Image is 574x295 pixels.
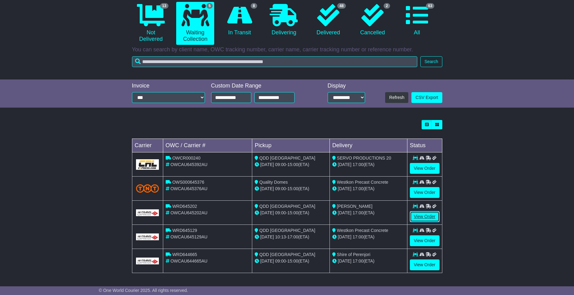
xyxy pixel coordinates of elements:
div: (ETA) [332,210,405,216]
span: SERVO PRODUCTIONS 20 [337,156,391,160]
div: - (ETA) [255,161,327,168]
span: [DATE] [338,210,351,215]
span: 17:00 [353,259,364,263]
button: Search [420,56,442,67]
div: (ETA) [332,258,405,264]
span: © One World Courier 2025. All rights reserved. [99,288,188,293]
a: 13 Not Delivered [132,2,170,45]
img: TNT_Domestic.png [136,184,159,193]
span: [PERSON_NAME] [337,204,372,209]
a: 5 Waiting Collection [176,2,214,45]
div: - (ETA) [255,186,327,192]
span: Quality Domes [259,180,288,185]
span: OWCR000240 [172,156,200,160]
div: - (ETA) [255,234,327,240]
img: GetCarrierServiceLogo [136,209,159,216]
span: 17:00 [353,210,364,215]
span: 17:00 [353,162,364,167]
a: View Order [410,259,440,270]
span: 09:00 [275,210,286,215]
span: OWCAU645392AU [170,162,207,167]
span: 15:00 [287,259,298,263]
span: [DATE] [260,186,274,191]
img: GetCarrierServiceLogo [136,159,159,170]
span: 15:00 [287,186,298,191]
span: 10:13 [275,234,286,239]
a: CSV Export [411,92,442,103]
span: [DATE] [260,234,274,239]
a: 63 All [398,2,436,38]
span: 17:00 [353,234,364,239]
span: 09:00 [275,259,286,263]
span: [DATE] [338,162,351,167]
a: View Order [410,235,440,246]
a: View Order [410,211,440,222]
span: WRD645129 [172,228,197,233]
span: [DATE] [338,259,351,263]
span: 13 [160,3,168,9]
button: Refresh [385,92,408,103]
img: GetCarrierServiceLogo [136,258,159,264]
span: [DATE] [338,234,351,239]
p: You can search by client name, OWC tracking number, carrier name, carrier tracking number or refe... [132,46,442,53]
a: View Order [410,163,440,174]
img: GetCarrierServiceLogo [136,233,159,240]
span: OWS000645376 [172,180,204,185]
span: QDD [GEOGRAPHIC_DATA] [259,156,315,160]
a: Delivering [265,2,303,38]
span: QDD [GEOGRAPHIC_DATA] [259,228,315,233]
div: (ETA) [332,186,405,192]
td: Pickup [252,139,330,152]
span: [DATE] [338,186,351,191]
span: 15:00 [287,210,298,215]
span: OWCAU644665AU [170,259,207,263]
a: 48 Delivered [309,2,347,38]
span: [DATE] [260,259,274,263]
span: OWCAU645129AU [170,234,207,239]
span: OWCAU645376AU [170,186,207,191]
span: Westkon Precast Concrete [337,180,388,185]
span: [DATE] [260,210,274,215]
span: WRD644665 [172,252,197,257]
span: 63 [426,3,434,9]
span: QDD [GEOGRAPHIC_DATA] [259,252,315,257]
td: OWC / Carrier # [163,139,252,152]
a: View Order [410,187,440,198]
span: 17:00 [353,186,364,191]
span: [DATE] [260,162,274,167]
a: 8 In Transit [220,2,258,38]
div: Custom Date Range [211,83,310,89]
div: Display [328,83,365,89]
td: Carrier [132,139,163,152]
td: Status [407,139,442,152]
div: - (ETA) [255,210,327,216]
span: 09:00 [275,186,286,191]
span: Westkon Precast Concrete [337,228,388,233]
span: 8 [251,3,257,9]
div: (ETA) [332,161,405,168]
div: - (ETA) [255,258,327,264]
td: Delivery [330,139,407,152]
span: 2 [384,3,390,9]
span: QDD [GEOGRAPHIC_DATA] [259,204,315,209]
span: WRD645202 [172,204,197,209]
a: 2 Cancelled [354,2,392,38]
span: 09:00 [275,162,286,167]
span: OWCAU645202AU [170,210,207,215]
span: 48 [337,3,346,9]
span: 15:00 [287,162,298,167]
div: Invoice [132,83,205,89]
div: (ETA) [332,234,405,240]
span: Shire of Perenjori [337,252,370,257]
span: 5 [206,3,213,9]
span: 17:00 [287,234,298,239]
